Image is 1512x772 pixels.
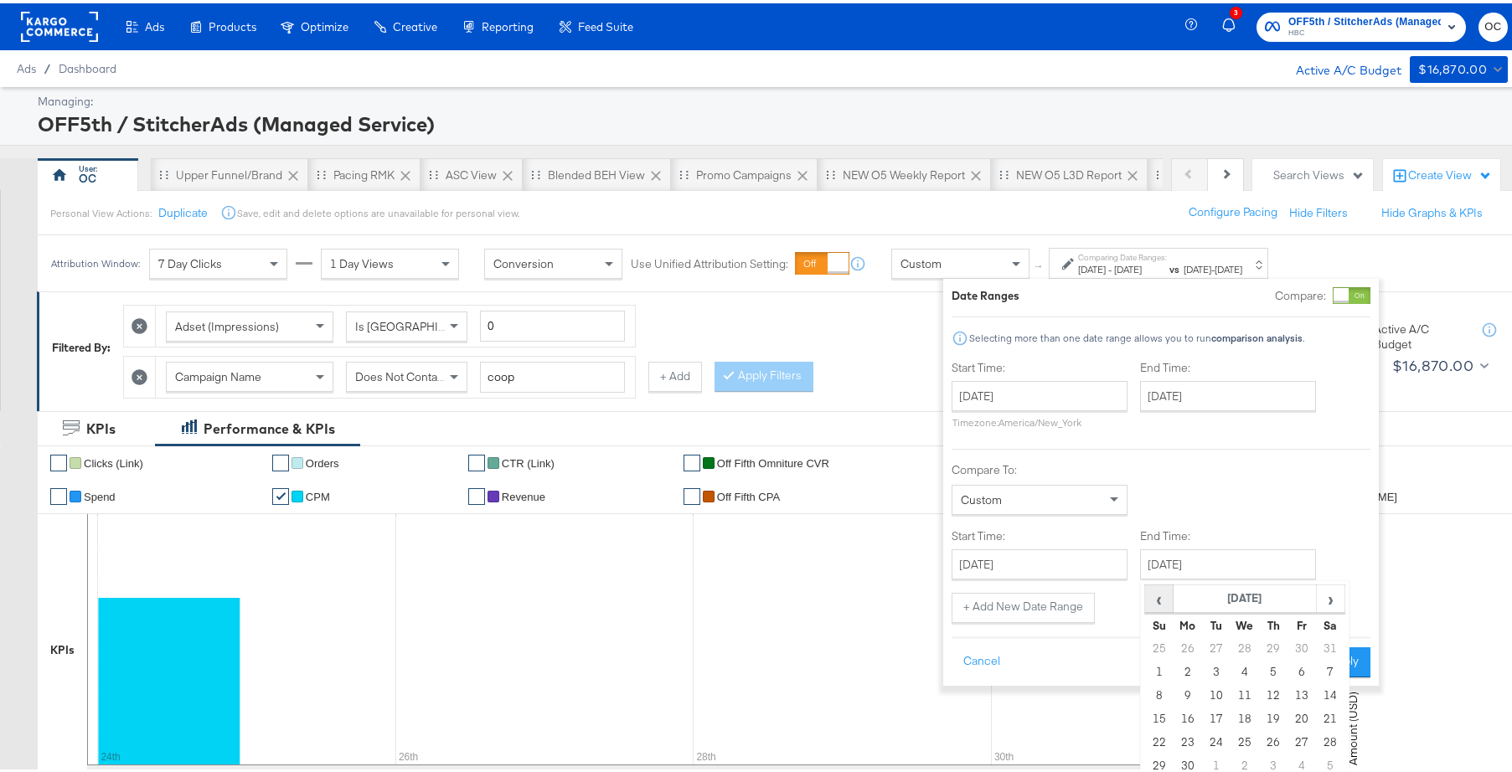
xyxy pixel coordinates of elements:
[84,454,143,466] span: Clicks (Link)
[952,413,1128,425] p: Timezone: America/New_York
[1174,656,1202,680] td: 2
[468,451,485,468] a: ✔
[1392,350,1473,375] div: $16,870.00
[1202,727,1231,750] td: 24
[1289,202,1348,218] button: Hide Filters
[1146,583,1172,608] span: ‹
[52,337,111,353] div: Filtered By:
[84,487,116,500] span: Spend
[1257,9,1466,39] button: OFF5th / StitcherAds (Managed Service)HBC
[1215,260,1242,272] span: [DATE]
[1140,525,1323,541] label: End Time:
[684,485,700,502] a: ✔
[1078,260,1106,272] span: [DATE]
[502,454,555,466] span: CTR (Link)
[1231,610,1259,633] th: We
[961,489,1002,504] span: Custom
[717,487,780,500] span: off fifth CPA
[1145,610,1174,633] th: Su
[50,639,75,655] div: KPIs
[1231,727,1259,750] td: 25
[50,451,67,468] a: ✔
[826,167,835,176] div: Drag to reorder tab
[317,167,326,176] div: Drag to reorder tab
[1231,656,1259,680] td: 4
[1174,727,1202,750] td: 23
[1145,656,1174,680] td: 1
[1220,8,1248,40] button: 3
[306,487,330,500] span: CPM
[480,358,625,389] input: Enter a search term
[952,285,1019,301] div: Date Ranges
[952,357,1128,373] label: Start Time:
[1177,194,1289,224] button: Configure Pacing
[1288,680,1316,703] td: 13
[1156,167,1165,176] div: Drag to reorder tab
[59,59,116,72] span: Dashboard
[1016,164,1122,180] div: NEW O5 L3D Report
[446,164,497,180] div: ASC View
[429,167,438,176] div: Drag to reorder tab
[578,17,633,30] span: Feed Suite
[482,17,534,30] span: Reporting
[679,167,689,176] div: Drag to reorder tab
[631,253,788,269] label: Use Unified Attribution Setting:
[1345,688,1360,762] text: Amount (USD)
[1231,703,1259,727] td: 18
[1316,680,1344,703] td: 14
[1078,260,1167,273] div: -
[1259,633,1288,656] td: 29
[1374,318,1466,349] div: Active A/C Budget
[38,90,1504,106] div: Managing:
[717,454,829,466] span: Off Fifth Omniture CVR
[531,167,540,176] div: Drag to reorder tab
[158,253,222,268] span: 7 Day Clicks
[1408,164,1492,181] div: Create View
[204,416,335,435] div: Performance & KPIs
[301,17,348,30] span: Optimize
[158,202,208,218] button: Duplicate
[1078,249,1167,260] label: Comparing Date Ranges:
[1202,656,1231,680] td: 3
[1316,703,1344,727] td: 21
[175,366,261,381] span: Campaign Name
[1278,53,1401,78] div: Active A/C Budget
[36,59,59,72] span: /
[355,316,483,331] span: Is [GEOGRAPHIC_DATA]
[333,164,395,180] div: Pacing RMK
[1231,633,1259,656] td: 28
[272,485,289,502] a: ✔
[1288,656,1316,680] td: 6
[548,164,645,180] div: Blended BEH View
[38,106,1504,135] div: OFF5th / StitcherAds (Managed Service)
[1288,703,1316,727] td: 20
[1230,3,1242,16] div: 3
[355,366,446,381] span: Does Not Contain
[968,329,1305,341] div: Selecting more than one date range allows you to run .
[209,17,256,30] span: Products
[393,17,437,30] span: Creative
[145,17,164,30] span: Ads
[952,525,1128,541] label: Start Time:
[1167,260,1182,272] strong: vs
[1202,703,1231,727] td: 17
[176,164,282,180] div: Upper Funnel/Brand
[1418,56,1487,77] div: $16,870.00
[1478,9,1508,39] button: OC
[1288,727,1316,750] td: 27
[1288,610,1316,633] th: Fr
[175,316,279,331] span: Adset (Impressions)
[1145,680,1174,703] td: 8
[1202,610,1231,633] th: Tu
[1288,633,1316,656] td: 30
[1174,610,1202,633] th: Mo
[468,485,485,502] a: ✔
[1318,583,1344,608] span: ›
[648,358,702,389] button: + Add
[306,454,339,466] span: Orders
[1202,680,1231,703] td: 10
[952,589,1095,620] button: + Add New Date Range
[1145,727,1174,750] td: 22
[1259,656,1288,680] td: 5
[1145,633,1174,656] td: 25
